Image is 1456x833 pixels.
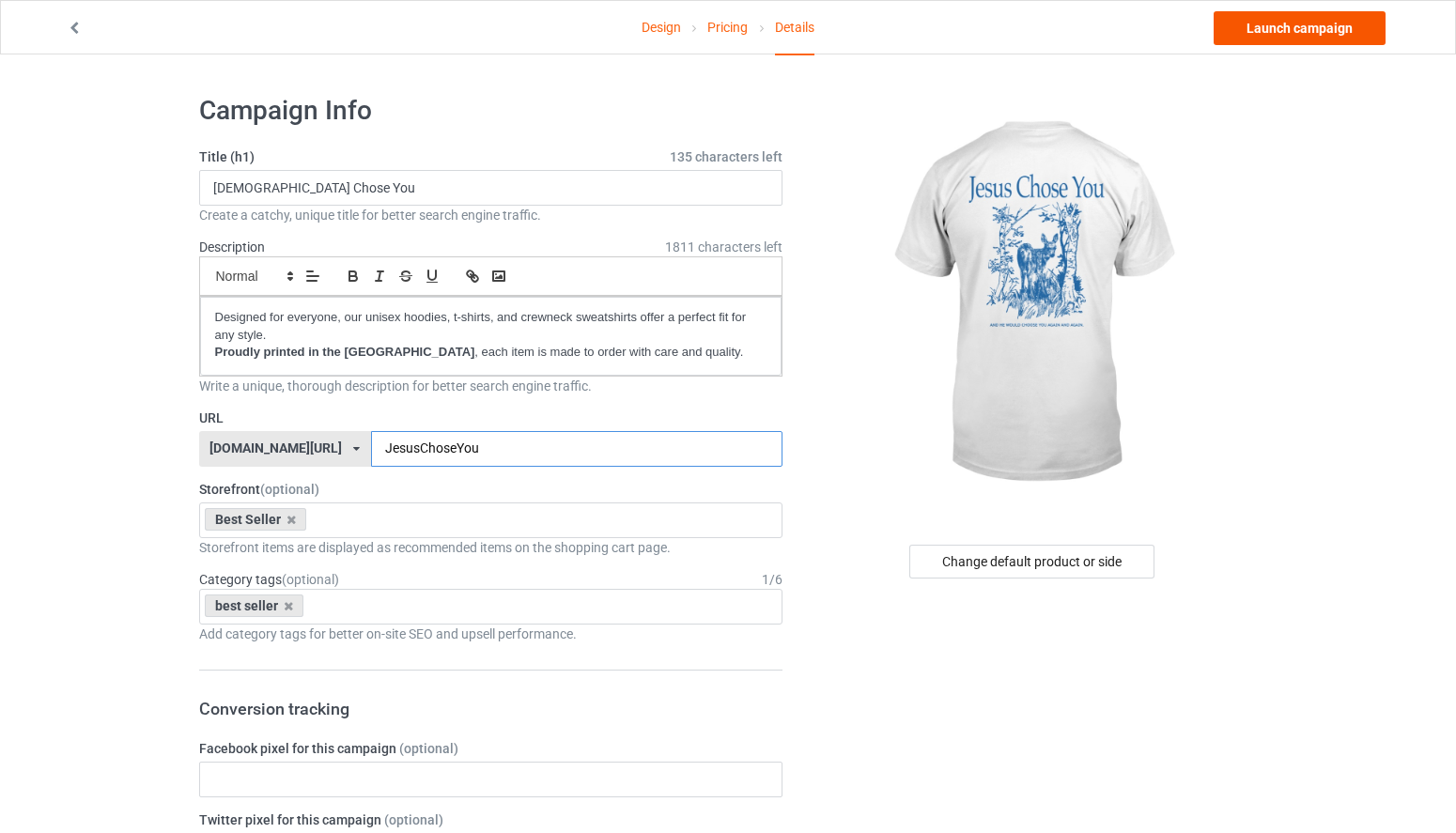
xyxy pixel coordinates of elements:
[762,570,782,589] div: 1 / 6
[199,480,783,499] label: Storefront
[260,482,319,497] span: (optional)
[775,1,814,55] div: Details
[399,741,458,756] span: (optional)
[199,377,783,395] div: Write a unique, thorough description for better search engine traffic.
[205,594,304,617] div: best seller
[1214,11,1386,45] a: Launch campaign
[215,309,767,344] p: Designed for everyone, our unisex hoodies, t-shirts, and crewneck sweatshirts offer a perfect fit...
[665,238,782,256] span: 1811 characters left
[205,508,307,531] div: Best Seller
[199,538,783,557] div: Storefront items are displayed as recommended items on the shopping cart page.
[199,739,783,758] label: Facebook pixel for this campaign
[199,206,783,224] div: Create a catchy, unique title for better search engine traffic.
[199,409,783,427] label: URL
[199,810,783,829] label: Twitter pixel for this campaign
[642,1,681,54] a: Design
[215,344,767,362] p: , each item is made to order with care and quality.
[707,1,748,54] a: Pricing
[670,147,782,166] span: 135 characters left
[199,147,783,166] label: Title (h1)
[909,545,1154,578] div: Change default product or side
[199,625,783,643] div: Add category tags for better on-site SEO and upsell performance.
[199,94,783,128] h1: Campaign Info
[199,698,783,719] h3: Conversion tracking
[199,239,265,255] label: Description
[282,572,339,587] span: (optional)
[209,441,342,455] div: [DOMAIN_NAME][URL]
[199,570,339,589] label: Category tags
[215,345,475,359] strong: Proudly printed in the [GEOGRAPHIC_DATA]
[384,812,443,827] span: (optional)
